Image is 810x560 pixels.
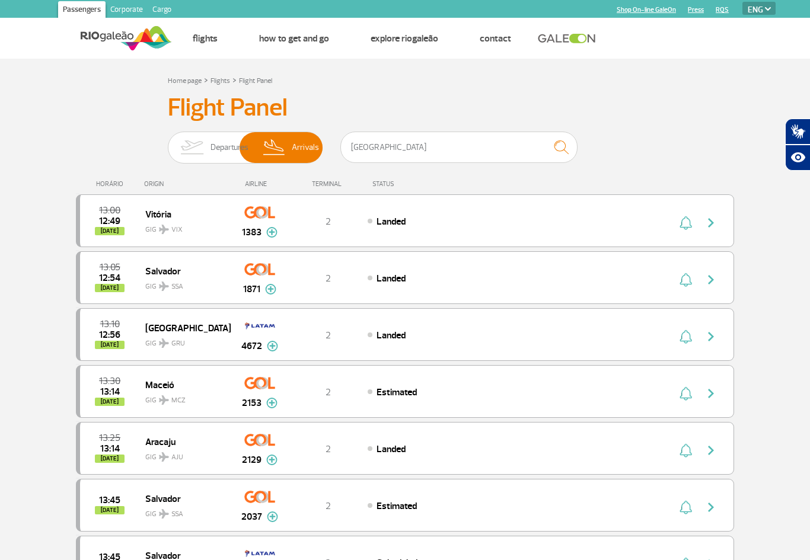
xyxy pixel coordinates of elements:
[232,73,237,87] a: >
[159,395,169,405] img: destiny_airplane.svg
[704,329,718,344] img: seta-direita-painel-voo.svg
[145,332,221,349] span: GIG
[326,216,331,228] span: 2
[145,446,221,463] span: GIG
[58,1,106,20] a: Passengers
[259,33,329,44] a: How to get and go
[145,434,221,449] span: Aracaju
[716,6,729,14] a: RQS
[106,1,148,20] a: Corporate
[377,443,406,455] span: Landed
[145,377,221,392] span: Maceió
[100,263,120,271] span: 2025-09-27 13:05:00
[171,509,183,520] span: SSA
[145,389,221,406] span: GIG
[159,452,169,462] img: destiny_airplane.svg
[704,386,718,401] img: seta-direita-painel-voo.svg
[193,33,218,44] a: Flights
[704,500,718,514] img: seta-direita-painel-voo.svg
[171,395,186,406] span: MCZ
[785,119,810,171] div: Plugin de acessibilidade da Hand Talk.
[211,76,230,85] a: Flights
[99,377,120,385] span: 2025-09-27 13:30:00
[292,132,319,163] span: Arrivals
[145,491,221,506] span: Salvador
[266,455,278,465] img: mais-info-painel-voo.svg
[99,434,120,442] span: 2025-09-27 13:25:00
[266,398,278,408] img: mais-info-painel-voo.svg
[211,132,248,163] span: Departures
[145,275,221,292] span: GIG
[265,284,276,295] img: mais-info-painel-voo.svg
[704,443,718,457] img: seta-direita-painel-voo.svg
[100,444,120,453] span: 2025-09-27 13:14:24
[289,180,366,188] div: TERMINAL
[145,503,221,520] span: GIG
[377,386,417,398] span: Estimated
[326,386,331,398] span: 2
[95,284,125,292] span: [DATE]
[159,281,169,291] img: destiny_airplane.svg
[95,455,125,463] span: [DATE]
[680,386,692,401] img: sino-painel-voo.svg
[242,225,262,239] span: 1383
[704,273,718,287] img: seta-direita-painel-voo.svg
[145,218,221,235] span: GIG
[95,227,125,235] span: [DATE]
[173,132,211,163] img: slider-embarque
[171,281,183,292] span: SSA
[100,320,120,328] span: 2025-09-27 13:10:00
[366,180,463,188] div: STATUS
[230,180,289,188] div: AIRLINE
[680,443,692,457] img: sino-painel-voo.svg
[171,225,183,235] span: VIX
[99,206,120,215] span: 2025-09-27 13:00:00
[239,76,272,85] a: Flight Panel
[680,273,692,287] img: sino-painel-voo.svg
[680,500,692,514] img: sino-painel-voo.svg
[171,452,183,463] span: AJU
[242,396,262,410] span: 2153
[680,216,692,230] img: sino-painel-voo.svg
[785,119,810,145] button: Abrir tradutor de língua de sinais.
[145,263,221,279] span: Salvador
[785,145,810,171] button: Abrir recursos assistivos.
[168,93,642,123] h3: Flight Panel
[480,33,511,44] a: Contact
[377,329,406,341] span: Landed
[267,341,278,351] img: mais-info-painel-voo.svg
[326,443,331,455] span: 2
[145,320,221,335] span: [GEOGRAPHIC_DATA]
[145,206,221,222] span: Vitória
[100,388,120,396] span: 2025-09-27 13:14:00
[241,510,262,524] span: 2037
[99,331,120,339] span: 2025-09-27 12:56:40
[159,225,169,234] img: destiny_airplane.svg
[267,511,278,522] img: mais-info-painel-voo.svg
[377,273,406,284] span: Landed
[371,33,438,44] a: Explore RIOgaleão
[617,6,676,14] a: Shop On-line GaleOn
[688,6,704,14] a: Press
[326,500,331,512] span: 2
[95,398,125,406] span: [DATE]
[340,132,578,163] input: Flight, city or airline
[680,329,692,344] img: sino-painel-voo.svg
[95,506,125,514] span: [DATE]
[99,274,120,282] span: 2025-09-27 12:54:18
[241,339,262,353] span: 4672
[144,180,231,188] div: ORIGIN
[171,338,185,349] span: GRU
[99,496,120,504] span: 2025-09-27 13:45:00
[99,217,120,225] span: 2025-09-27 12:49:17
[326,329,331,341] span: 2
[168,76,202,85] a: Home page
[266,227,278,238] img: mais-info-painel-voo.svg
[159,338,169,348] img: destiny_airplane.svg
[243,282,260,296] span: 1871
[79,180,144,188] div: HORÁRIO
[704,216,718,230] img: seta-direita-painel-voo.svg
[377,500,417,512] span: Estimated
[242,453,262,467] span: 2129
[159,509,169,519] img: destiny_airplane.svg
